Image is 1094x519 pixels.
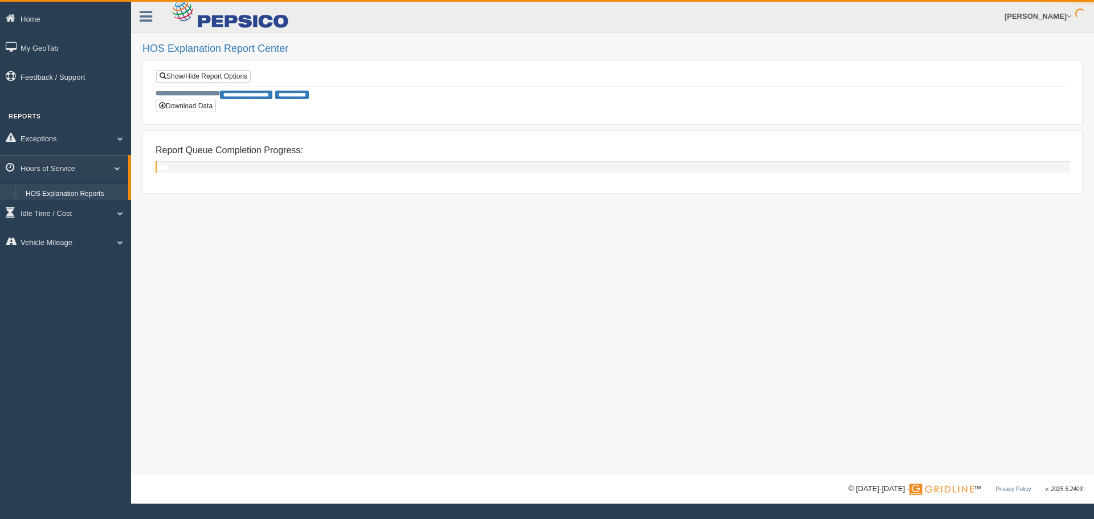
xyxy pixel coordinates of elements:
span: v. 2025.5.2403 [1046,486,1083,492]
img: Gridline [909,484,974,495]
h2: HOS Explanation Report Center [142,43,1083,55]
div: © [DATE]-[DATE] - ™ [848,483,1083,495]
a: Privacy Policy [995,486,1031,492]
h4: Report Queue Completion Progress: [156,145,1069,156]
a: HOS Explanation Reports [21,184,128,205]
a: Show/Hide Report Options [156,70,251,83]
button: Download Data [156,100,216,112]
